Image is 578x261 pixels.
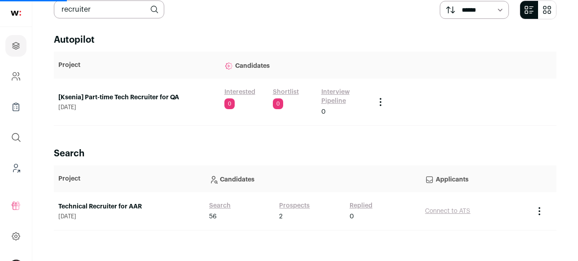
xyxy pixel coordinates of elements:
a: Company Lists [5,96,26,118]
span: 56 [209,212,217,221]
p: Project [58,174,200,183]
h2: Autopilot [54,34,556,46]
span: 0 [224,98,235,109]
button: Project Actions [534,206,545,217]
span: [DATE] [58,213,200,220]
a: Projects [5,35,26,57]
input: Filter projects by name [54,0,164,18]
p: Project [58,61,215,70]
a: Search [209,201,231,210]
h2: Search [54,147,556,160]
span: 0 [350,212,354,221]
a: [Ksenia] Part-time Tech Recruiter for QA [58,93,215,102]
a: Interested [224,88,255,97]
a: Company and ATS Settings [5,66,26,87]
button: Project Actions [375,97,386,107]
span: 0 [321,107,326,116]
a: Connect to ATS [425,208,470,214]
a: Prospects [279,201,310,210]
span: 0 [273,98,283,109]
a: Leads (Backoffice) [5,157,26,179]
a: Interview Pipeline [321,88,366,106]
span: [DATE] [58,104,215,111]
p: Candidates [209,170,416,188]
a: Technical Recruiter for AAR [58,202,200,211]
img: wellfound-shorthand-0d5821cbd27db2630d0214b213865d53afaa358527fdda9d0ea32b1df1b89c2c.svg [11,11,21,16]
a: Replied [350,201,372,210]
p: Applicants [425,170,525,188]
p: Candidates [224,56,366,74]
a: Shortlist [273,88,299,97]
span: 2 [279,212,283,221]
